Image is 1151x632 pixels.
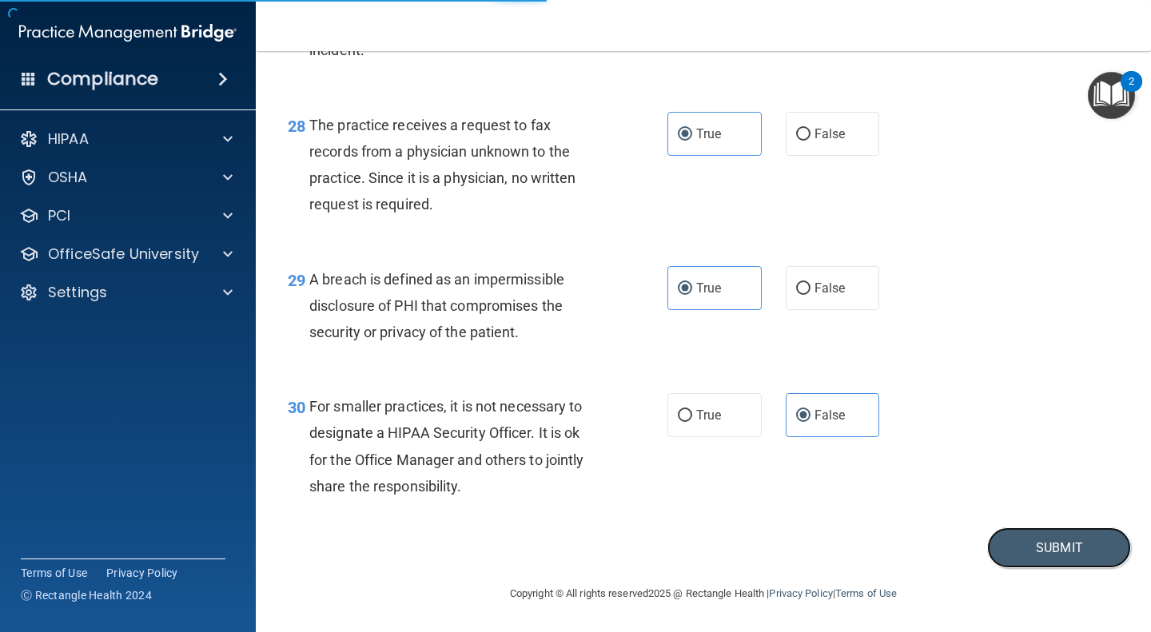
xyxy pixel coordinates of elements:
span: For smaller practices, it is not necessary to designate a HIPAA Security Officer. It is ok for th... [309,398,583,495]
p: OSHA [48,168,88,187]
span: False [814,126,846,141]
input: True [678,410,692,422]
button: Open Resource Center, 2 new notifications [1088,72,1135,119]
img: PMB logo [19,17,237,49]
span: True [696,407,721,423]
p: Settings [48,283,107,302]
div: 2 [1129,81,1134,102]
a: Terms of Use [21,565,87,581]
a: HIPAA [19,129,233,149]
span: True [696,280,721,296]
h4: Compliance [47,68,158,90]
span: False [814,280,846,296]
iframe: Drift Widget Chat Controller [1071,522,1132,582]
a: Privacy Policy [106,565,178,581]
a: OfficeSafe University [19,244,233,264]
a: PCI [19,206,233,225]
button: Submit [987,527,1131,568]
span: 28 [288,117,305,136]
input: False [796,410,810,422]
a: Settings [19,283,233,302]
input: False [796,283,810,295]
span: The practice receives a request to fax records from a physician unknown to the practice. Since it... [309,117,576,213]
span: False [814,407,846,423]
div: Copyright © All rights reserved 2025 @ Rectangle Health | | [412,568,995,619]
span: A breach is defined as an impermissible disclosure of PHI that compromises the security or privac... [309,271,564,340]
span: 29 [288,271,305,290]
span: Ⓒ Rectangle Health 2024 [21,587,152,603]
p: HIPAA [48,129,89,149]
p: PCI [48,206,70,225]
input: True [678,283,692,295]
p: OfficeSafe University [48,244,199,264]
a: OSHA [19,168,233,187]
input: False [796,129,810,141]
a: Terms of Use [835,587,897,599]
span: 30 [288,398,305,417]
span: True [696,126,721,141]
input: True [678,129,692,141]
a: Privacy Policy [769,587,832,599]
